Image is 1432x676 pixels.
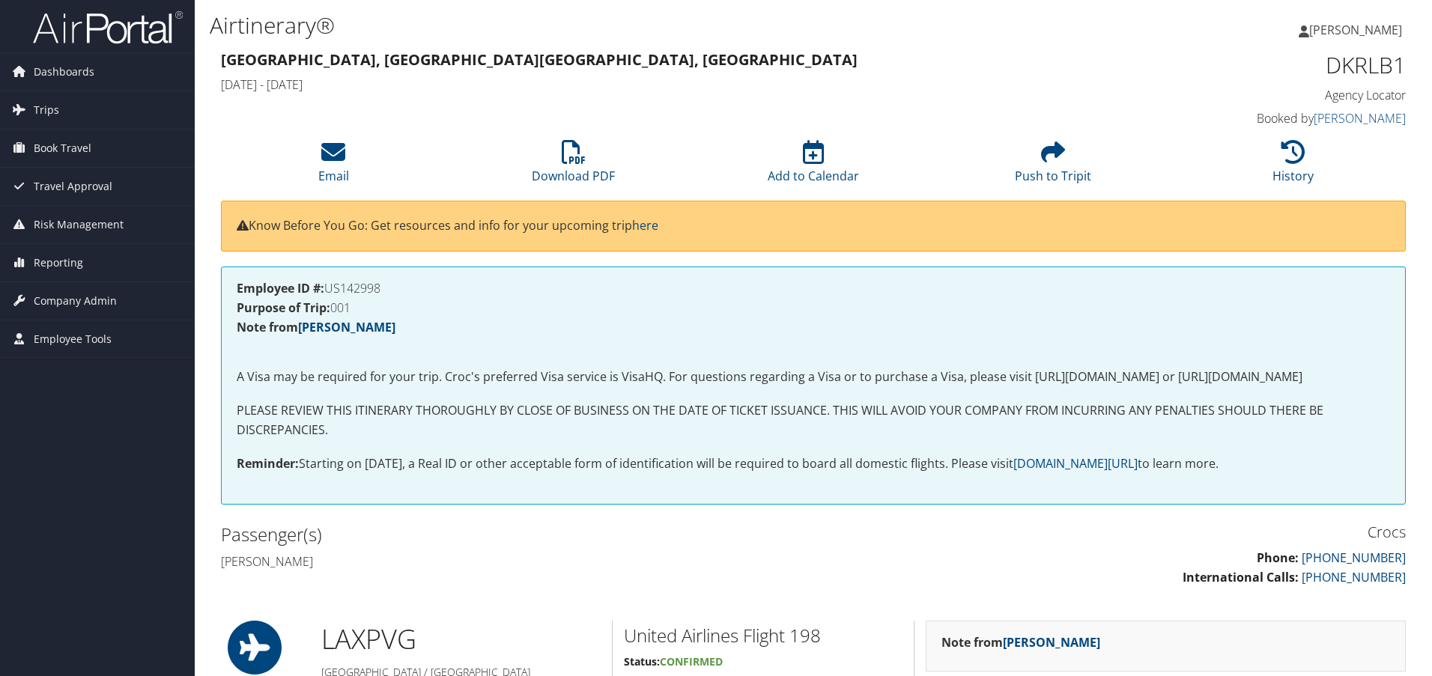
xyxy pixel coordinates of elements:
strong: Note from [237,319,395,335]
h4: [DATE] - [DATE] [221,76,1104,93]
h3: Crocs [825,522,1406,543]
p: PLEASE REVIEW THIS ITINERARY THOROUGHLY BY CLOSE OF BUSINESS ON THE DATE OF TICKET ISSUANCE. THIS... [237,401,1390,439]
h1: DKRLB1 [1126,49,1406,81]
strong: International Calls: [1183,569,1299,585]
a: History [1272,148,1314,184]
p: Starting on [DATE], a Real ID or other acceptable form of identification will be required to boar... [237,454,1390,474]
h4: US142998 [237,282,1390,294]
a: Push to Tripit [1015,148,1091,184]
span: Book Travel [34,130,91,167]
span: Reporting [34,244,83,281]
h1: Airtinerary® [210,10,1015,41]
a: here [632,217,658,234]
span: Employee Tools [34,320,112,358]
strong: Reminder: [237,455,299,472]
a: [PERSON_NAME] [1299,7,1417,52]
h2: United Airlines Flight 198 [624,623,902,648]
img: airportal-logo.png [33,10,183,45]
strong: [GEOGRAPHIC_DATA], [GEOGRAPHIC_DATA] [GEOGRAPHIC_DATA], [GEOGRAPHIC_DATA] [221,49,858,70]
strong: Note from [941,634,1100,651]
a: [PHONE_NUMBER] [1302,549,1406,566]
h1: LAX PVG [321,621,601,658]
strong: Employee ID #: [237,280,324,296]
span: Dashboards [34,53,94,91]
a: Download PDF [532,148,615,184]
strong: Phone: [1257,549,1299,566]
h4: [PERSON_NAME] [221,553,802,570]
a: [PHONE_NUMBER] [1302,569,1406,585]
h2: Passenger(s) [221,522,802,547]
span: [PERSON_NAME] [1309,22,1402,38]
strong: Purpose of Trip: [237,299,330,316]
span: Confirmed [660,654,723,669]
a: Add to Calendar [768,148,859,184]
a: [PERSON_NAME] [1003,634,1100,651]
a: [DOMAIN_NAME][URL] [1013,455,1138,472]
p: Know Before You Go: Get resources and info for your upcoming trip [237,216,1390,236]
span: Risk Management [34,206,124,243]
a: [PERSON_NAME] [1314,110,1406,127]
span: Company Admin [34,282,117,320]
span: Travel Approval [34,168,112,205]
h4: Agency Locator [1126,87,1406,103]
a: [PERSON_NAME] [298,319,395,335]
span: Trips [34,91,59,129]
strong: Status: [624,654,660,669]
h4: 001 [237,302,1390,314]
p: A Visa may be required for your trip. Croc's preferred Visa service is VisaHQ. For questions rega... [237,348,1390,386]
a: Email [318,148,349,184]
h4: Booked by [1126,110,1406,127]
